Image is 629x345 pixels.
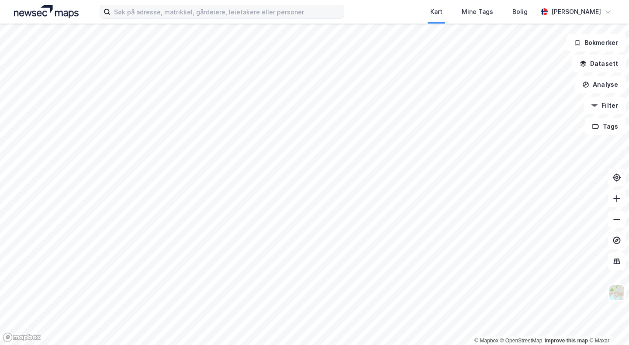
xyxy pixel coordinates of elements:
img: Z [608,284,625,301]
a: Mapbox [474,338,498,344]
a: OpenStreetMap [500,338,543,344]
a: Mapbox homepage [3,332,41,342]
button: Bokmerker [567,34,626,51]
button: Tags [585,118,626,135]
div: Kart [430,7,442,17]
div: Bolig [512,7,528,17]
input: Søk på adresse, matrikkel, gårdeiere, leietakere eller personer [111,5,344,18]
iframe: Chat Widget [585,303,629,345]
a: Improve this map [545,338,588,344]
div: Kontrollprogram for chat [585,303,629,345]
img: logo.a4113a55bc3d86da70a041830d287a7e.svg [14,5,79,18]
div: Mine Tags [462,7,493,17]
button: Analyse [575,76,626,93]
button: Datasett [572,55,626,72]
div: [PERSON_NAME] [551,7,601,17]
button: Filter [584,97,626,114]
